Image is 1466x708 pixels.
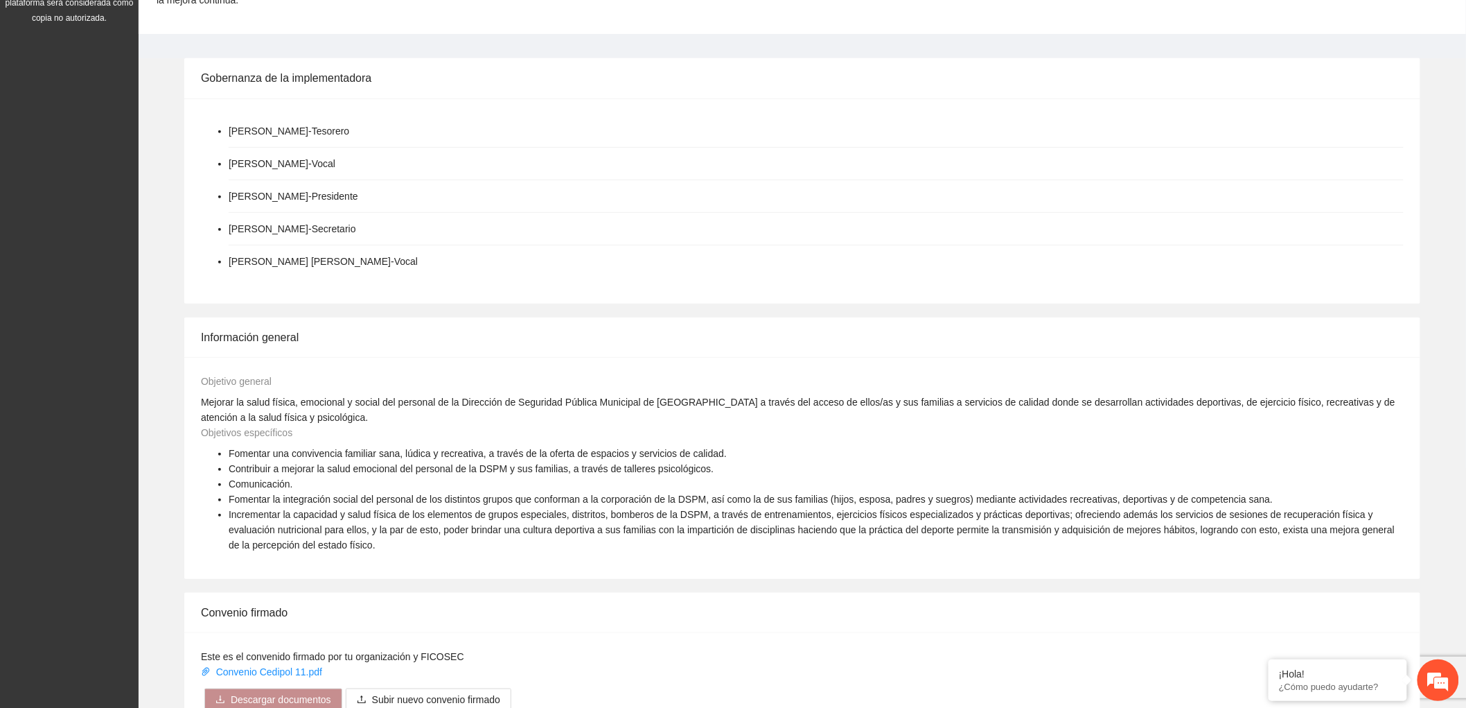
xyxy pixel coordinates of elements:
[1279,668,1397,680] div: ¡Hola!
[229,156,335,171] li: [PERSON_NAME] - Vocal
[201,593,1404,632] div: Convenio firmado
[357,695,366,706] span: upload
[229,463,714,474] span: Contribuir a mejorar la salud emocional del personal de la DSPM y sus familias, a través de talle...
[215,695,225,706] span: download
[201,318,1404,357] div: Información general
[201,376,272,387] span: Objetivo general
[201,651,464,662] span: Este es el convenido firmado por tu organización y FICOSEC
[229,254,418,269] li: [PERSON_NAME] [PERSON_NAME] - Vocal
[201,667,211,677] span: paper-clip
[229,123,349,139] li: [PERSON_NAME] - Tesorero
[372,692,500,707] span: Subir nuevo convenio firmado
[229,478,293,490] span: Comunicación.
[201,397,1395,423] span: Mejorar la salud física, emocional y social del personal de la Dirección de Seguridad Pública Mun...
[229,221,356,236] li: [PERSON_NAME] - Secretario
[201,427,292,438] span: Objetivos específicos
[229,494,1273,505] span: Fomentar la integración social del personal de los distintos grupos que conforman a la corporació...
[201,58,1404,98] div: Gobernanza de la implementadora
[1279,682,1397,692] p: ¿Cómo puedo ayudarte?
[201,666,325,677] a: Convenio Cedipol 11.pdf
[231,692,331,707] span: Descargar documentos
[229,509,1395,551] span: Incrementar la capacidad y salud física de los elementos de grupos especiales, distritos, bombero...
[229,448,727,459] span: Fomentar una convivencia familiar sana, lúdica y recreativa, a través de la oferta de espacios y ...
[346,694,511,705] span: uploadSubir nuevo convenio firmado
[229,189,358,204] li: [PERSON_NAME] - Presidente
